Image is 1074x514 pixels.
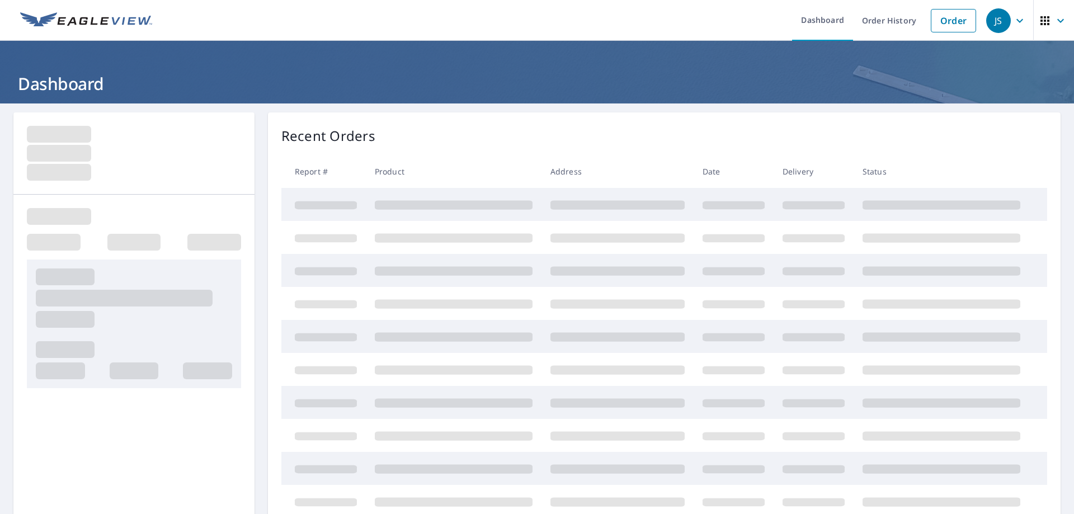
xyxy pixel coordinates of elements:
div: JS [986,8,1011,33]
th: Report # [281,155,366,188]
th: Status [854,155,1029,188]
h1: Dashboard [13,72,1061,95]
th: Delivery [774,155,854,188]
th: Address [541,155,694,188]
th: Product [366,155,541,188]
th: Date [694,155,774,188]
img: EV Logo [20,12,152,29]
p: Recent Orders [281,126,375,146]
a: Order [931,9,976,32]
